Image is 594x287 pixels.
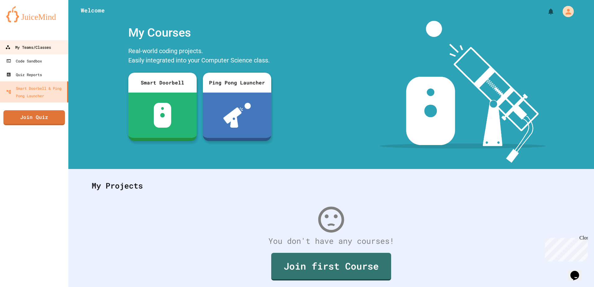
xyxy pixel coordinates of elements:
div: My Account [556,4,575,19]
div: My Courses [125,21,274,45]
div: My Projects [85,174,577,198]
div: Quiz Reports [6,71,42,78]
img: ppl-with-ball.png [223,103,251,128]
img: sdb-white.svg [154,103,171,128]
div: Real-world coding projects. Easily integrated into your Computer Science class. [125,45,274,68]
div: Code Sandbox [6,57,42,65]
div: My Notifications [536,6,556,17]
iframe: chat widget [568,262,588,281]
a: Join first Course [271,253,391,280]
a: Join Quiz [3,110,65,125]
img: logo-orange.svg [6,6,62,22]
img: banner-image-my-projects.png [379,21,546,163]
div: My Teams/Classes [5,43,51,51]
iframe: chat widget [542,235,588,262]
div: Smart Doorbell & Ping Pong Launcher [6,84,65,99]
div: Smart Doorbell [128,73,197,93]
div: Ping Pong Launcher [203,73,271,93]
div: You don't have any courses! [85,235,577,247]
div: Chat with us now!Close [2,2,43,39]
